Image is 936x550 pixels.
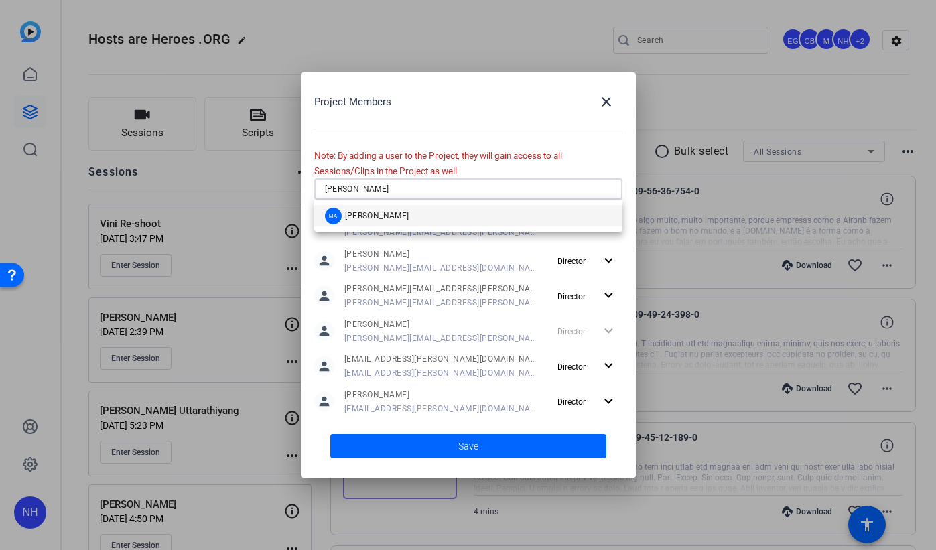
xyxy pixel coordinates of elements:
[314,86,622,118] div: Project Members
[314,150,562,176] span: Note: By adding a user to the Project, they will gain access to all Sessions/Clips in the Project...
[325,181,612,197] input: Add others: Type email or team members name
[552,249,622,273] button: Director
[314,391,334,411] mat-icon: person
[344,227,542,238] span: [PERSON_NAME][EMAIL_ADDRESS][PERSON_NAME][DOMAIN_NAME]
[314,321,334,341] mat-icon: person
[600,253,617,269] mat-icon: expand_more
[458,439,478,454] span: Save
[345,210,409,221] span: [PERSON_NAME]
[552,389,622,413] button: Director
[600,393,617,410] mat-icon: expand_more
[598,94,614,110] mat-icon: close
[557,397,586,407] span: Director
[344,403,542,414] span: [EMAIL_ADDRESS][PERSON_NAME][DOMAIN_NAME]
[600,287,617,304] mat-icon: expand_more
[344,297,542,308] span: [PERSON_NAME][EMAIL_ADDRESS][PERSON_NAME][DOMAIN_NAME]
[557,362,586,372] span: Director
[344,389,542,400] span: [PERSON_NAME]
[314,286,334,306] mat-icon: person
[325,208,342,224] div: MA
[344,249,542,259] span: [PERSON_NAME]
[314,356,334,376] mat-icon: person
[330,434,606,458] button: Save
[344,319,542,330] span: [PERSON_NAME]
[344,368,542,379] span: [EMAIL_ADDRESS][PERSON_NAME][DOMAIN_NAME]
[552,284,622,308] button: Director
[344,354,542,364] span: [EMAIL_ADDRESS][PERSON_NAME][DOMAIN_NAME]
[552,214,622,238] button: Director
[557,257,586,266] span: Director
[344,333,542,344] span: [PERSON_NAME][EMAIL_ADDRESS][PERSON_NAME][DOMAIN_NAME]
[600,358,617,374] mat-icon: expand_more
[552,354,622,379] button: Director
[344,263,542,273] span: [PERSON_NAME][EMAIL_ADDRESS][DOMAIN_NAME]
[344,283,542,294] span: [PERSON_NAME][EMAIL_ADDRESS][PERSON_NAME][DOMAIN_NAME]
[557,292,586,301] span: Director
[314,251,334,271] mat-icon: person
